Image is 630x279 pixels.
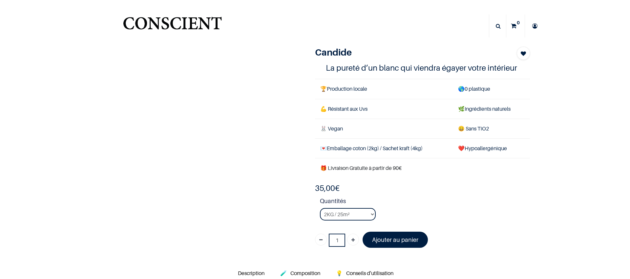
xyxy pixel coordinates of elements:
h1: Candide [315,47,498,58]
span: 🧪 [280,270,287,276]
img: Conscient [122,13,223,39]
a: Ajouter [347,234,359,245]
td: 0 plastique [453,79,530,99]
a: Ajouter au panier [363,232,428,248]
font: 🎁 Livraison Gratuite à partir de 90€ [320,165,402,171]
b: € [315,183,340,193]
td: ans TiO2 [453,119,530,138]
span: Description [238,270,264,276]
span: 35,00 [315,183,335,193]
sup: 0 [515,19,521,26]
font: Ajouter au panier [372,236,418,243]
td: Ingrédients naturels [453,99,530,119]
span: Composition [290,270,320,276]
span: 💡 [336,270,343,276]
span: 🌎 [458,85,465,92]
a: Supprimer [315,234,327,245]
td: ❤️Hypoallergénique [453,138,530,158]
a: 0 [506,14,525,37]
span: 💪 Résistant aux Uvs [320,105,367,112]
h4: La pureté d’un blanc qui viendra égayer votre intérieur [326,63,519,73]
button: Add to wishlist [517,47,530,60]
span: 🐰 Vegan [320,125,343,132]
span: Conseils d'utilisation [346,270,393,276]
span: 💌 [320,145,327,151]
a: Logo of Conscient [122,13,223,39]
span: 🏆 [320,85,327,92]
span: 🌿 [458,105,465,112]
strong: Quantités [320,197,530,208]
td: Emballage coton (2kg) / Sachet kraft (4kg) [315,138,453,158]
span: 😄 S [458,125,469,132]
td: Production locale [315,79,453,99]
span: Add to wishlist [521,50,526,58]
